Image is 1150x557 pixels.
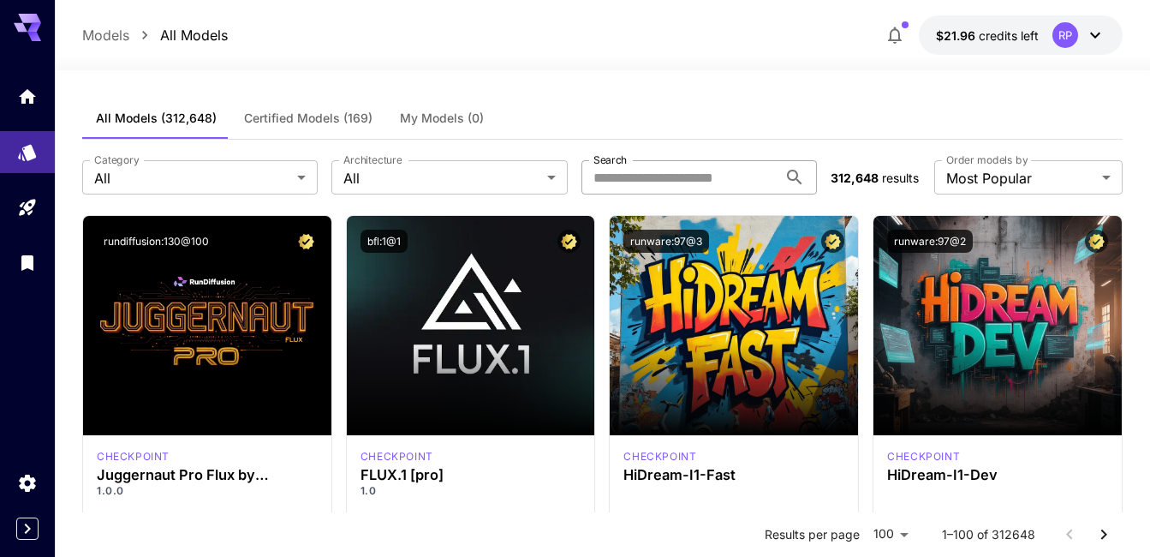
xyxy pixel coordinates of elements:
[97,449,170,464] div: FLUX.1 D
[1087,518,1121,552] button: Go to next page
[400,111,484,126] span: My Models (0)
[623,449,696,464] div: HiDream Fast
[360,483,581,499] p: 1.0
[623,230,709,253] button: runware:97@3
[887,230,973,253] button: runware:97@2
[821,230,844,253] button: Certified Model – Vetted for best performance and includes a commercial license.
[936,27,1039,45] div: $21.96456
[17,197,38,219] div: Playground
[887,449,960,464] div: HiDream Dev
[96,111,217,126] span: All Models (312,648)
[593,153,627,167] label: Search
[343,153,402,167] label: Architecture
[97,467,318,483] h3: Juggernaut Pro Flux by RunDiffusion
[557,230,581,253] button: Certified Model – Vetted for best performance and includes a commercial license.
[882,171,919,185] span: results
[82,25,228,45] nav: breadcrumb
[16,518,39,540] button: Expand sidebar
[97,230,216,253] button: rundiffusion:130@100
[360,467,581,483] h3: FLUX.1 [pro]
[887,449,960,464] p: checkpoint
[936,28,979,43] span: $21.96
[831,171,879,185] span: 312,648
[942,526,1035,543] p: 1–100 of 312648
[1085,230,1108,253] button: Certified Model – Vetted for best performance and includes a commercial license.
[867,522,915,547] div: 100
[94,153,140,167] label: Category
[94,168,290,189] span: All
[979,28,1039,43] span: credits left
[887,467,1108,483] h3: HiDream-I1-Dev
[919,15,1123,55] button: $21.96456RP
[17,86,38,107] div: Home
[360,230,408,253] button: bfl:1@1
[97,483,318,499] p: 1.0.0
[343,168,539,189] span: All
[97,449,170,464] p: checkpoint
[82,25,129,45] a: Models
[17,252,38,273] div: Library
[1052,22,1078,48] div: RP
[360,449,433,464] div: fluxpro
[946,168,1095,189] span: Most Popular
[17,472,38,494] div: Settings
[160,25,228,45] a: All Models
[623,467,844,483] h3: HiDream-I1-Fast
[244,111,372,126] span: Certified Models (169)
[295,230,318,253] button: Certified Model – Vetted for best performance and includes a commercial license.
[623,449,696,464] p: checkpoint
[946,153,1028,167] label: Order models by
[360,449,433,464] p: checkpoint
[765,526,860,543] p: Results per page
[17,136,38,158] div: Models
